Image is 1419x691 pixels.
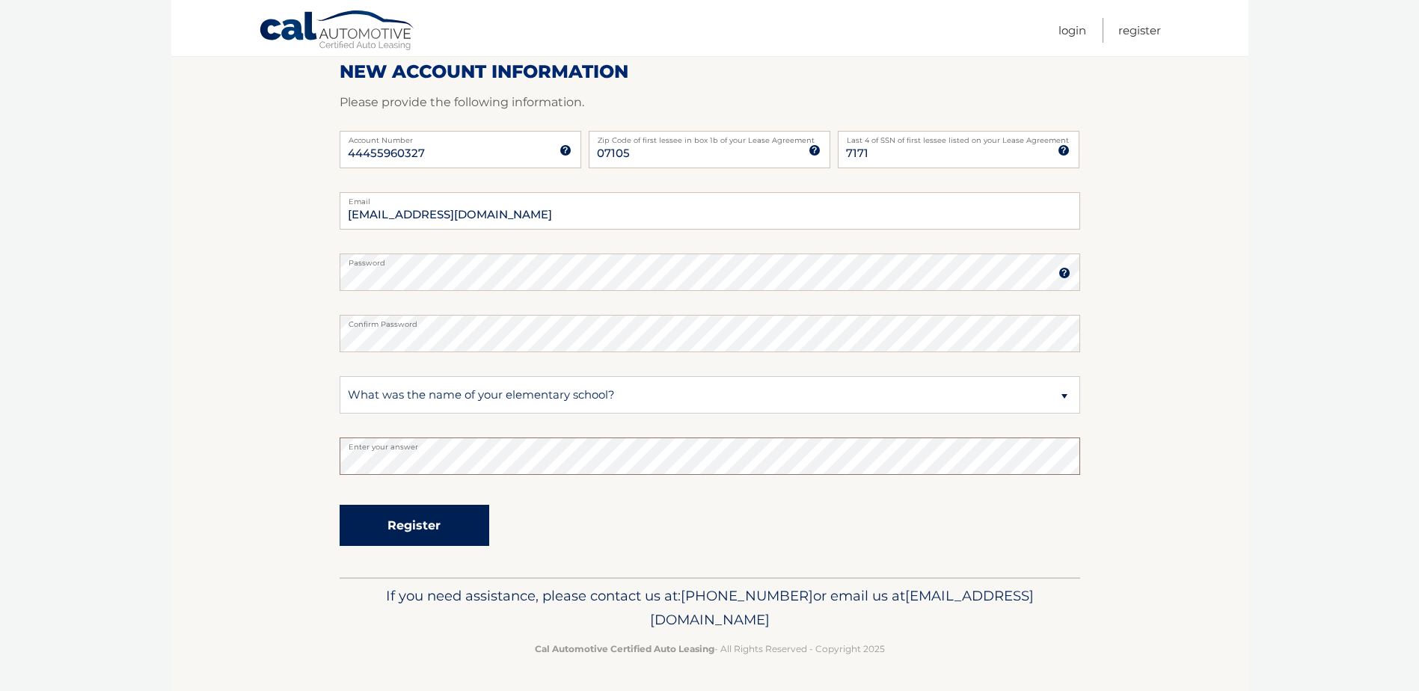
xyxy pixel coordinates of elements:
p: Please provide the following information. [340,92,1080,113]
input: Account Number [340,131,581,168]
img: tooltip.svg [1058,144,1070,156]
label: Last 4 of SSN of first lessee listed on your Lease Agreement [838,131,1079,143]
img: tooltip.svg [1058,267,1070,279]
label: Password [340,254,1080,265]
label: Confirm Password [340,315,1080,327]
a: Login [1058,18,1086,43]
label: Enter your answer [340,437,1080,449]
img: tooltip.svg [809,144,821,156]
input: Email [340,192,1080,230]
a: Cal Automotive [259,10,416,53]
label: Zip Code of first lessee in box 1b of your Lease Agreement [589,131,830,143]
span: [EMAIL_ADDRESS][DOMAIN_NAME] [650,587,1034,628]
a: Register [1118,18,1161,43]
input: Zip Code [589,131,830,168]
label: Email [340,192,1080,204]
button: Register [340,505,489,546]
label: Account Number [340,131,581,143]
strong: Cal Automotive Certified Auto Leasing [535,643,714,654]
p: - All Rights Reserved - Copyright 2025 [349,641,1070,657]
h2: New Account Information [340,61,1080,83]
p: If you need assistance, please contact us at: or email us at [349,584,1070,632]
img: tooltip.svg [560,144,571,156]
input: SSN or EIN (last 4 digits only) [838,131,1079,168]
span: [PHONE_NUMBER] [681,587,813,604]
